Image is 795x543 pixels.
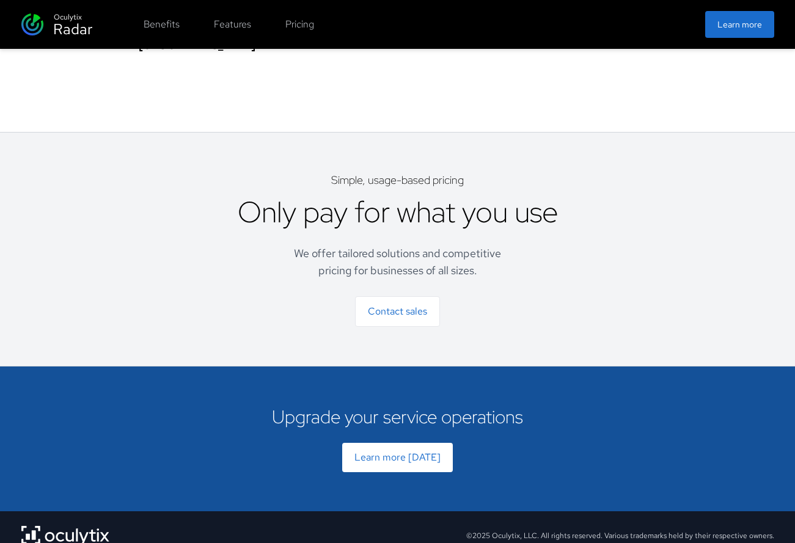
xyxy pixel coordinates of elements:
button: Contact sales [355,296,440,327]
button: Pricing [278,12,321,37]
h2: Simple, usage-based pricing [331,172,464,189]
button: Features [207,12,258,37]
button: Benefits [136,12,187,37]
img: Radar Logo [21,13,43,35]
h2: Only pay for what you use [238,194,558,230]
button: Learn more [705,11,774,38]
div: We offer tailored solutions and competitive pricing for businesses of all sizes. [280,245,515,279]
button: Learn more [DATE] [342,443,453,472]
div: Oculytix [54,12,82,23]
div: ©2025 Oculytix, LLC. All rights reserved. Various trademarks held by their respective owners. [466,531,774,541]
span: push visit events to [GEOGRAPHIC_DATA] [139,21,291,52]
div: Radar [53,20,92,39]
h2: Upgrade your service operations [272,406,523,429]
button: Oculytix Radar [21,10,92,39]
